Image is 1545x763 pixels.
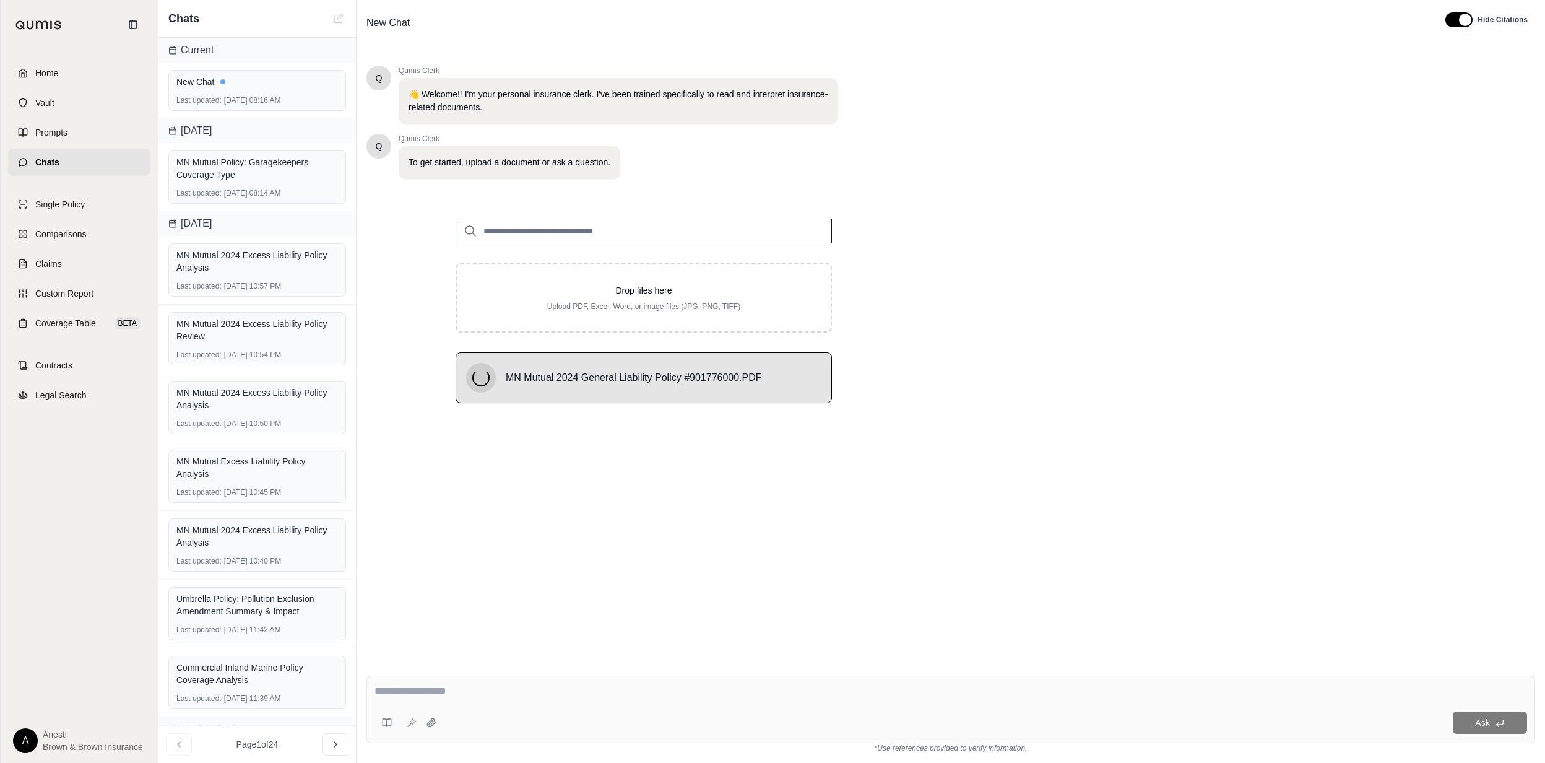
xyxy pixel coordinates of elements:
[8,149,150,176] a: Chats
[35,359,72,372] span: Contracts
[399,66,838,76] span: Qumis Clerk
[158,38,356,63] div: Current
[168,10,199,27] span: Chats
[8,280,150,307] a: Custom Report
[35,258,62,270] span: Claims
[176,625,222,635] span: Last updated:
[176,625,338,635] div: [DATE] 11:42 AM
[35,126,67,139] span: Prompts
[35,156,59,168] span: Chats
[8,89,150,116] a: Vault
[8,310,150,337] a: Coverage TableBETA
[176,95,338,105] div: [DATE] 08:16 AM
[8,250,150,277] a: Claims
[176,524,338,549] div: MN Mutual 2024 Excess Liability Policy Analysis
[15,20,62,30] img: Qumis Logo
[8,352,150,379] a: Contracts
[35,97,54,109] span: Vault
[399,134,620,144] span: Qumis Clerk
[1453,712,1527,734] button: Ask
[176,556,222,566] span: Last updated:
[176,156,338,181] div: MN Mutual Policy: Garagekeepers Coverage Type
[176,249,338,274] div: MN Mutual 2024 Excess Liability Policy Analysis
[8,220,150,248] a: Comparisons
[158,717,356,741] div: Previous 7 Days
[176,350,222,360] span: Last updated:
[123,15,143,35] button: Collapse sidebar
[35,228,86,240] span: Comparisons
[35,389,87,401] span: Legal Search
[176,350,338,360] div: [DATE] 10:54 PM
[366,743,1535,753] div: *Use references provided to verify information.
[115,317,141,329] span: BETA
[43,741,143,753] span: Brown & Brown Insurance
[176,95,222,105] span: Last updated:
[477,302,811,312] p: Upload PDF, Excel, Word, or image files (JPG, PNG, TIFF)
[376,140,383,152] span: Hello
[176,455,338,480] div: MN Mutual Excess Liability Policy Analysis
[35,287,93,300] span: Custom Report
[176,419,222,429] span: Last updated:
[176,487,222,497] span: Last updated:
[158,118,356,143] div: [DATE]
[331,11,346,26] button: New Chat
[158,211,356,236] div: [DATE]
[8,59,150,87] a: Home
[361,13,415,33] span: New Chat
[1478,15,1528,25] span: Hide Citations
[1475,718,1489,728] span: Ask
[361,13,1430,33] div: Edit Title
[176,386,338,411] div: MN Mutual 2024 Excess Liability Policy Analysis
[176,188,338,198] div: [DATE] 08:14 AM
[176,188,222,198] span: Last updated:
[176,487,338,497] div: [DATE] 10:45 PM
[35,67,58,79] span: Home
[477,284,811,297] p: Drop files here
[176,661,338,686] div: Commercial Inland Marine Policy Coverage Analysis
[176,556,338,566] div: [DATE] 10:40 PM
[236,738,279,751] span: Page 1 of 24
[35,198,85,211] span: Single Policy
[176,593,338,617] div: Umbrella Policy: Pollution Exclusion Amendment Summary & Impact
[35,317,96,329] span: Coverage Table
[176,281,338,291] div: [DATE] 10:57 PM
[409,156,610,169] p: To get started, upload a document or ask a question.
[8,191,150,218] a: Single Policy
[176,694,338,704] div: [DATE] 11:39 AM
[176,694,222,704] span: Last updated:
[176,419,338,429] div: [DATE] 10:50 PM
[176,76,338,88] div: New Chat
[43,728,143,741] span: Anesti
[409,88,828,114] p: 👋 Welcome!! I'm your personal insurance clerk. I've been trained specifically to read and interpr...
[8,381,150,409] a: Legal Search
[13,728,38,753] div: A
[176,281,222,291] span: Last updated:
[376,72,383,84] span: Hello
[8,119,150,146] a: Prompts
[176,318,338,342] div: MN Mutual 2024 Excess Liability Policy Review
[506,370,762,385] span: MN Mutual 2024 General Liability Policy #901776000.PDF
